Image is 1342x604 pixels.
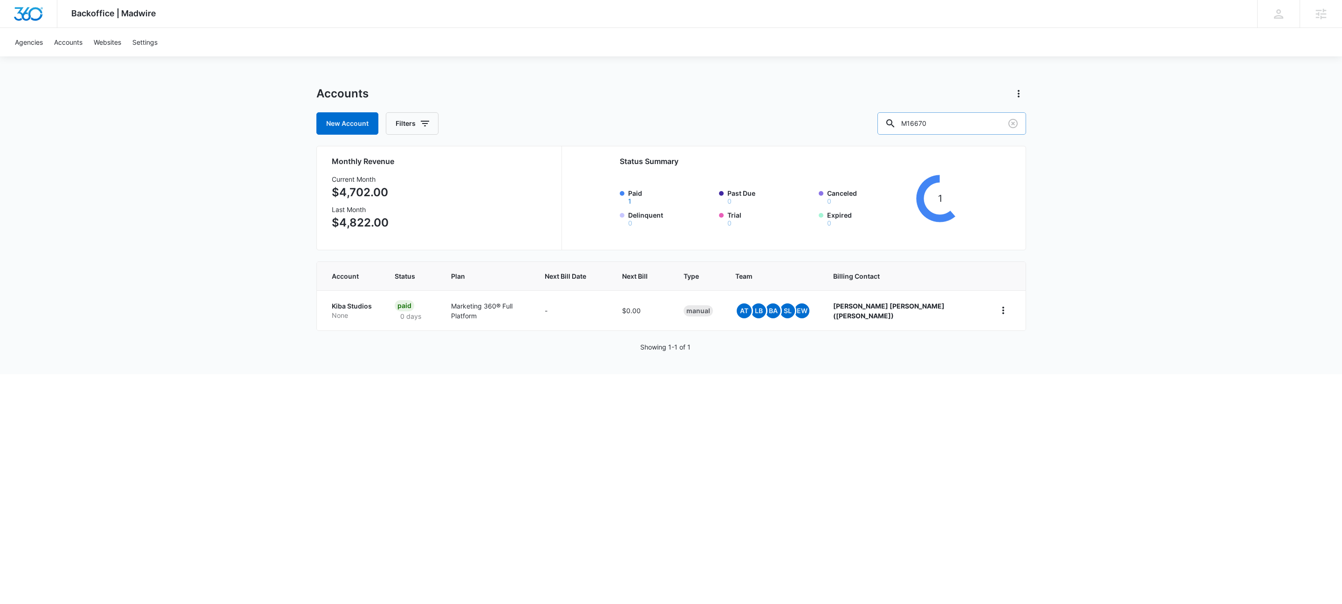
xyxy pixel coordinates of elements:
p: 0 days [395,311,427,321]
button: Clear [1006,116,1020,131]
a: Websites [88,28,127,56]
span: Plan [451,271,523,281]
span: Team [735,271,797,281]
span: Next Bill [622,271,648,281]
h3: Current Month [332,174,389,184]
span: Status [395,271,415,281]
p: None [332,311,372,320]
a: Settings [127,28,163,56]
p: $4,822.00 [332,214,389,231]
h2: Monthly Revenue [332,156,550,167]
label: Trial [727,210,813,226]
span: At [737,303,752,318]
label: Canceled [827,188,913,205]
td: - [534,290,611,330]
div: Manual [684,305,713,316]
span: Type [684,271,699,281]
input: Search [877,112,1026,135]
strong: [PERSON_NAME] [PERSON_NAME] ([PERSON_NAME]) [833,302,945,320]
label: Expired [827,210,913,226]
a: Kiba StudiosNone [332,302,372,320]
p: $4,702.00 [332,184,389,201]
button: home [996,303,1011,318]
td: $0.00 [611,290,672,330]
p: Showing 1-1 of 1 [640,342,691,352]
h2: Status Summary [620,156,964,167]
h1: Accounts [316,87,369,101]
tspan: 1 [938,192,942,204]
div: Paid [395,300,414,311]
label: Paid [628,188,714,205]
label: Delinquent [628,210,714,226]
span: Backoffice | Madwire [71,8,156,18]
p: Kiba Studios [332,302,372,311]
a: New Account [316,112,378,135]
span: SL [780,303,795,318]
a: Agencies [9,28,48,56]
span: Account [332,271,359,281]
span: BA [766,303,781,318]
span: Billing Contact [833,271,973,281]
button: Actions [1011,86,1026,101]
span: EW [794,303,809,318]
a: Accounts [48,28,88,56]
span: LB [751,303,766,318]
button: Paid [628,198,631,205]
h3: Last Month [332,205,389,214]
button: Filters [386,112,438,135]
span: Next Bill Date [545,271,586,281]
p: Marketing 360® Full Platform [451,301,523,321]
label: Past Due [727,188,813,205]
